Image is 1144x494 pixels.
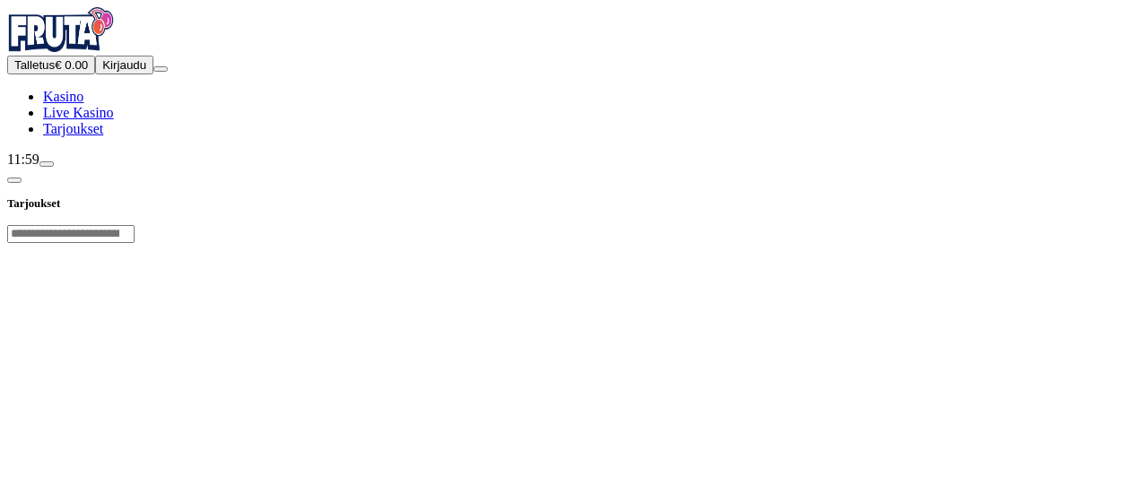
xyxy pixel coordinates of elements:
a: Tarjoukset [43,121,103,136]
button: Kirjaudu [95,56,153,74]
button: chevron-left icon [7,178,22,183]
input: Search [7,225,135,243]
a: Live Kasino [43,105,114,120]
span: 11:59 [7,152,39,167]
button: live-chat [39,161,54,167]
nav: Primary [7,7,1137,137]
button: menu [153,66,168,72]
nav: Main menu [7,89,1137,137]
span: Kirjaudu [102,58,146,72]
h3: Tarjoukset [7,195,1137,212]
span: Talletus [14,58,55,72]
span: € 0.00 [55,58,88,72]
a: Kasino [43,89,83,104]
a: Fruta [7,39,115,55]
button: Talletusplus icon€ 0.00 [7,56,95,74]
img: Fruta [7,7,115,52]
